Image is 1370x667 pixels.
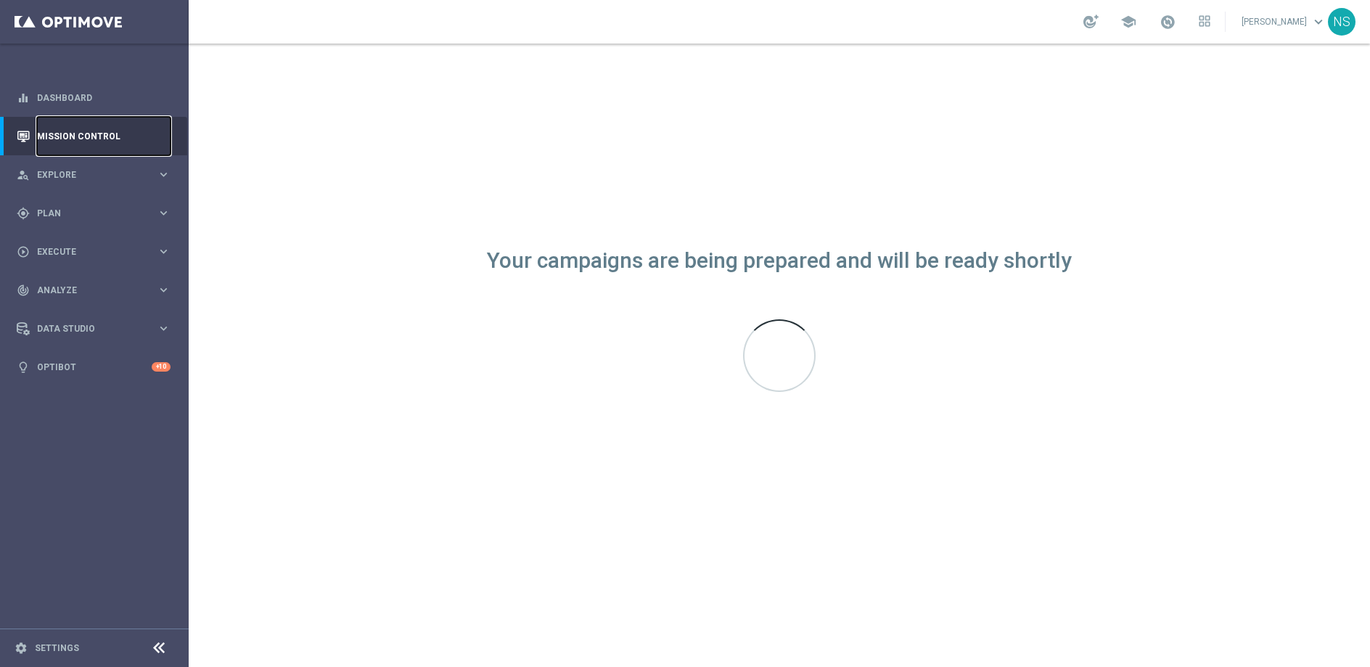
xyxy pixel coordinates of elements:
i: keyboard_arrow_right [157,245,171,258]
div: Mission Control [17,117,171,155]
a: Optibot [37,348,152,386]
span: school [1120,14,1136,30]
span: Plan [37,209,157,218]
button: lightbulb Optibot +10 [16,361,171,373]
div: Plan [17,207,157,220]
button: person_search Explore keyboard_arrow_right [16,169,171,181]
span: Data Studio [37,324,157,333]
div: +10 [152,362,171,372]
div: Data Studio [17,322,157,335]
button: track_changes Analyze keyboard_arrow_right [16,285,171,296]
i: gps_fixed [17,207,30,220]
button: Data Studio keyboard_arrow_right [16,323,171,335]
button: play_circle_outline Execute keyboard_arrow_right [16,246,171,258]
div: Execute [17,245,157,258]
div: Your campaigns are being prepared and will be ready shortly [487,255,1072,267]
a: Mission Control [37,117,171,155]
a: Dashboard [37,78,171,117]
i: person_search [17,168,30,181]
i: keyboard_arrow_right [157,322,171,335]
span: Execute [37,247,157,256]
button: Mission Control [16,131,171,142]
button: equalizer Dashboard [16,92,171,104]
i: keyboard_arrow_right [157,168,171,181]
a: Settings [35,644,79,652]
i: keyboard_arrow_right [157,283,171,297]
div: Analyze [17,284,157,297]
a: [PERSON_NAME]keyboard_arrow_down [1240,11,1328,33]
button: gps_fixed Plan keyboard_arrow_right [16,208,171,219]
div: Optibot [17,348,171,386]
span: Explore [37,171,157,179]
div: NS [1328,8,1355,36]
i: lightbulb [17,361,30,374]
i: equalizer [17,91,30,105]
i: settings [15,642,28,655]
i: keyboard_arrow_right [157,206,171,220]
div: Explore [17,168,157,181]
div: Dashboard [17,78,171,117]
i: play_circle_outline [17,245,30,258]
span: Analyze [37,286,157,295]
i: track_changes [17,284,30,297]
span: keyboard_arrow_down [1310,14,1326,30]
